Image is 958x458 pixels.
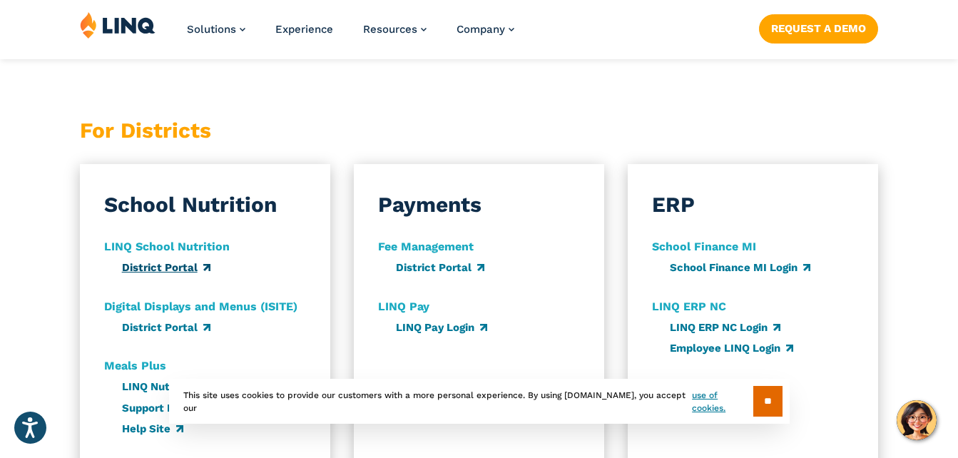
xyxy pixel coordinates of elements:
[457,23,505,36] span: Company
[692,389,753,414] a: use of cookies.
[652,190,695,220] h3: ERP
[187,11,514,58] nav: Primary Navigation
[122,380,300,393] a: LINQ Nutrition (Meals Plus v10)
[378,300,429,313] strong: LINQ Pay
[104,190,277,220] h3: School Nutrition
[378,240,474,253] strong: Fee Management
[275,23,333,36] a: Experience
[169,379,790,424] div: This site uses cookies to provide our customers with a more personal experience. By using [DOMAIN...
[104,240,230,253] strong: LINQ School Nutrition
[652,240,756,253] strong: School Finance MI
[122,321,210,334] a: District Portal
[652,300,726,313] strong: LINQ ERP NC
[104,359,166,372] strong: Meals Plus
[363,23,427,36] a: Resources
[759,14,878,43] a: Request a Demo
[122,261,210,274] a: District Portal
[378,190,481,220] h3: Payments
[670,321,780,334] a: LINQ ERP NC Login
[104,300,297,313] strong: Digital Displays and Menus (ISITE)
[396,261,484,274] a: District Portal
[897,400,937,440] button: Hello, have a question? Let’s chat.
[80,116,330,146] h3: For Districts
[363,23,417,36] span: Resources
[457,23,514,36] a: Company
[670,261,810,274] a: School Finance MI Login
[187,23,236,36] span: Solutions
[670,342,793,355] a: Employee LINQ Login
[80,11,156,39] img: LINQ | K‑12 Software
[759,11,878,43] nav: Button Navigation
[396,321,487,334] a: LINQ Pay Login
[187,23,245,36] a: Solutions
